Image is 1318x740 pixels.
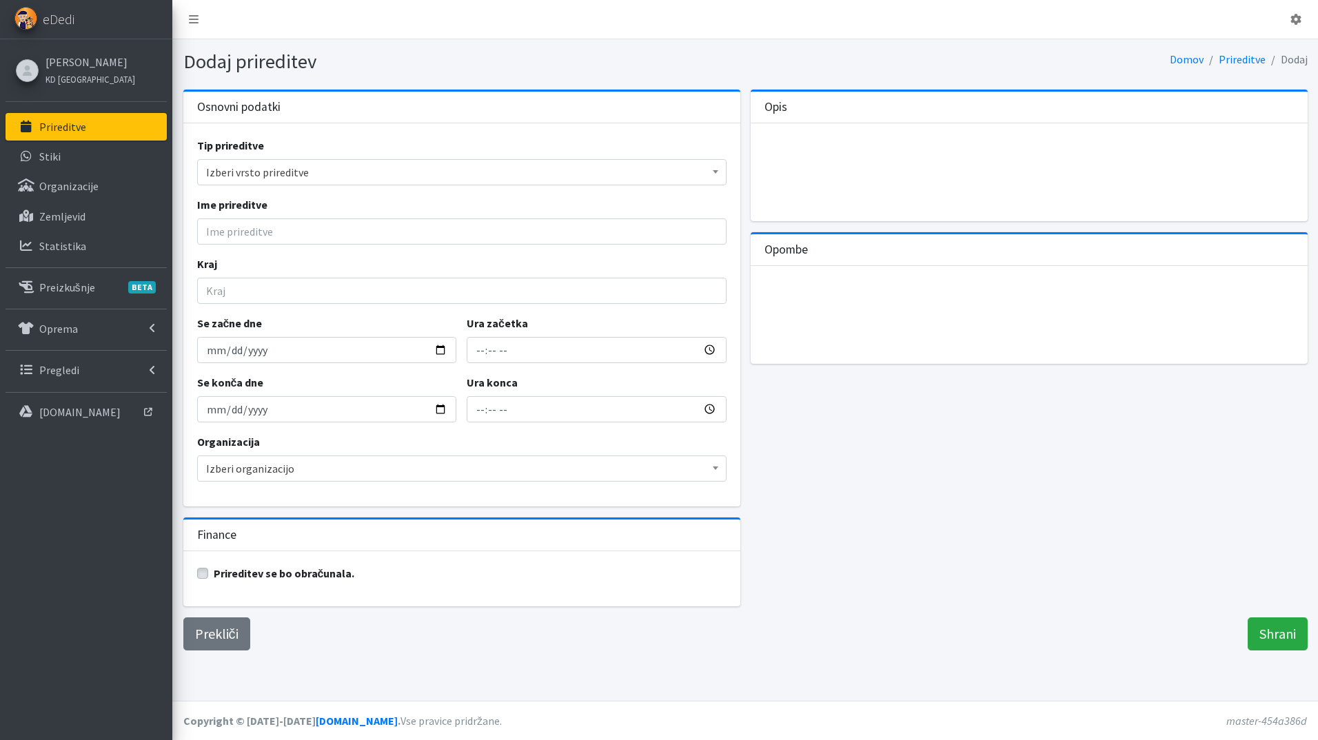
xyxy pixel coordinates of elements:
h3: Finance [197,528,236,542]
p: Organizacije [39,179,99,193]
h3: Osnovni podatki [197,100,281,114]
input: Shrani [1248,617,1308,650]
p: Prireditve [39,120,86,134]
a: [PERSON_NAME] [45,54,135,70]
p: Zemljevid [39,209,85,223]
a: Oprema [6,315,167,342]
a: Organizacije [6,172,167,200]
h3: Opis [764,100,787,114]
label: Kraj [197,256,217,272]
span: Izberi vrsto prireditve [197,159,727,185]
a: PreizkušnjeBETA [6,274,167,301]
em: master-454a386d [1226,714,1307,728]
label: Tip prireditve [197,137,264,154]
label: Ura konca [467,374,518,391]
span: BETA [128,281,156,294]
h1: Dodaj prireditev [183,50,740,74]
a: [DOMAIN_NAME] [316,714,398,728]
a: Prireditve [6,113,167,141]
a: Zemljevid [6,203,167,230]
span: Izberi vrsto prireditve [206,163,718,182]
input: Kraj [197,278,727,304]
label: Ime prireditve [197,196,267,213]
span: Izberi organizacijo [206,459,718,478]
a: KD [GEOGRAPHIC_DATA] [45,70,135,87]
p: Pregledi [39,363,79,377]
a: [DOMAIN_NAME] [6,398,167,426]
label: Organizacija [197,433,260,450]
footer: Vse pravice pridržane. [172,701,1318,740]
a: Pregledi [6,356,167,384]
a: Stiki [6,143,167,170]
p: Oprema [39,322,78,336]
label: Prireditev se bo obračunala. [214,565,355,582]
p: Preizkušnje [39,280,95,294]
a: Prireditve [1219,52,1266,66]
img: eDedi [14,7,37,30]
a: Prekliči [183,617,250,650]
small: KD [GEOGRAPHIC_DATA] [45,74,135,85]
li: Dodaj [1266,50,1308,70]
h3: Opombe [764,243,808,257]
strong: Copyright © [DATE]-[DATE] . [183,714,401,728]
input: Ime prireditve [197,218,727,245]
label: Ura začetka [467,315,528,331]
p: Statistika [39,239,86,253]
a: Domov [1170,52,1204,66]
span: eDedi [43,9,74,30]
label: Se konča dne [197,374,264,391]
a: Statistika [6,232,167,260]
p: Stiki [39,150,61,163]
span: Izberi organizacijo [197,455,727,482]
label: Se začne dne [197,315,263,331]
p: [DOMAIN_NAME] [39,405,121,419]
